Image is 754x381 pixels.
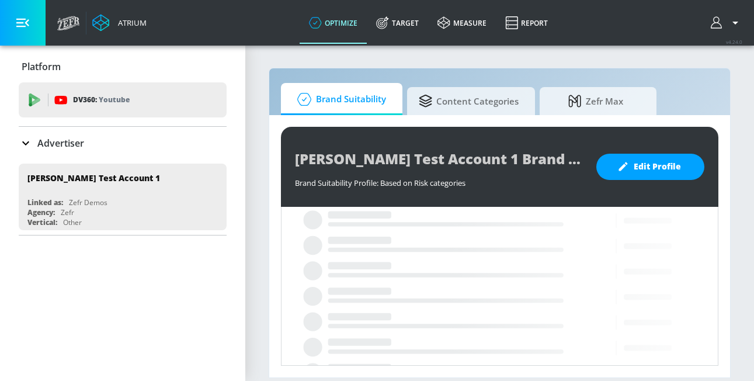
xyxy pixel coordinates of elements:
span: Brand Suitability [293,85,386,113]
div: Linked as: [27,198,63,207]
a: Target [367,2,428,44]
p: Youtube [99,93,130,106]
p: Platform [22,60,61,73]
div: DV360: Youtube [19,82,227,117]
a: optimize [300,2,367,44]
a: Report [496,2,557,44]
div: Platform [19,50,227,83]
span: Zefr Max [551,87,640,115]
a: Atrium [92,14,147,32]
div: Zefr Demos [69,198,107,207]
p: Advertiser [37,137,84,150]
div: [PERSON_NAME] Test Account 1 [27,172,160,183]
div: [PERSON_NAME] Test Account 1Linked as:Zefr DemosAgency:ZefrVertical:Other [19,164,227,230]
div: Advertiser [19,127,227,160]
div: Atrium [113,18,147,28]
p: DV360: [73,93,130,106]
span: v 4.24.0 [726,39,742,45]
span: Edit Profile [620,160,681,174]
div: Agency: [27,207,55,217]
div: Brand Suitability Profile: Based on Risk categories [295,172,585,188]
div: Zefr [61,207,74,217]
span: Content Categories [419,87,519,115]
div: Vertical: [27,217,57,227]
button: Edit Profile [596,154,704,180]
div: Other [63,217,82,227]
a: measure [428,2,496,44]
